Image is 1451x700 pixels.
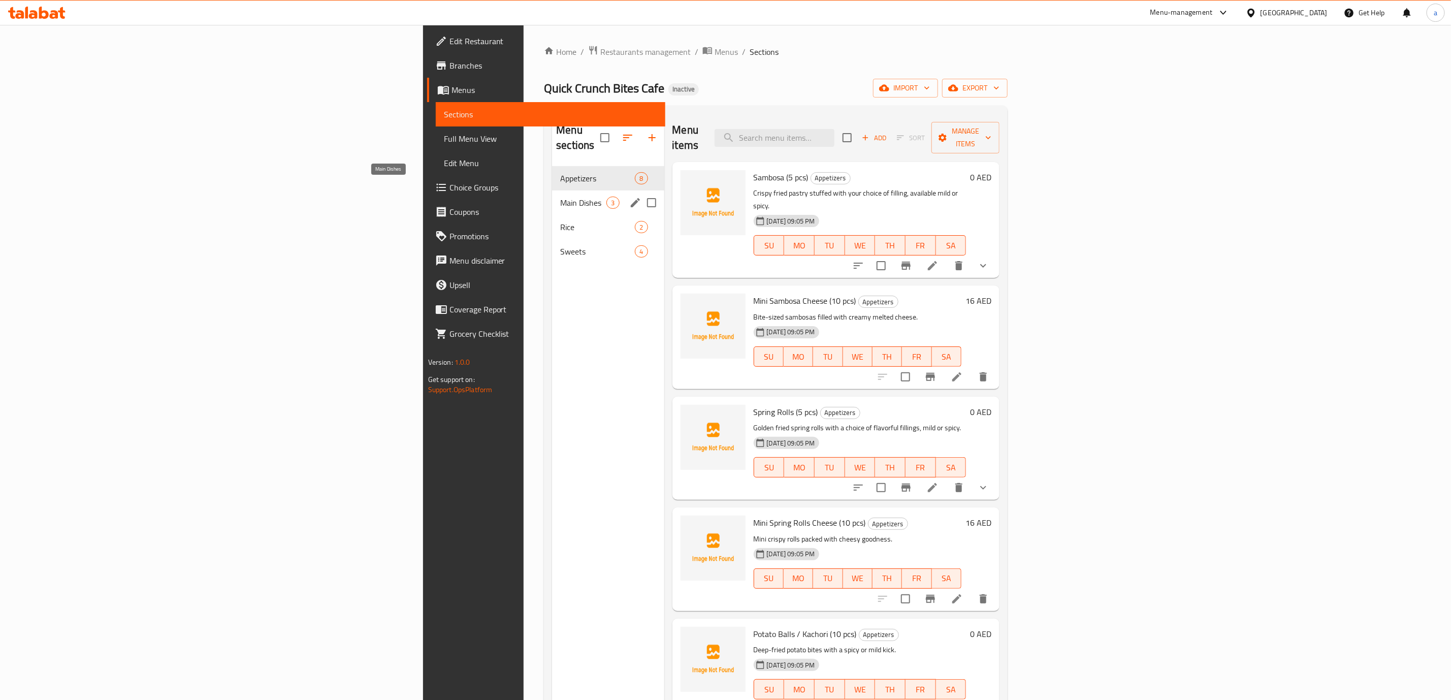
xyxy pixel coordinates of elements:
[616,125,640,150] span: Sort sections
[926,482,939,494] a: Edit menu item
[754,346,784,367] button: SU
[560,221,635,233] div: Rice
[681,405,746,470] img: Spring Rolls (5 pcs)
[971,587,995,611] button: delete
[910,682,932,697] span: FR
[758,238,781,253] span: SU
[758,571,780,586] span: SU
[436,102,665,126] a: Sections
[926,260,939,272] a: Edit menu item
[971,475,995,500] button: show more
[758,349,780,364] span: SU
[560,172,635,184] div: Appetizers
[449,230,657,242] span: Promotions
[763,549,819,559] span: [DATE] 09:05 PM
[977,260,989,272] svg: Show Choices
[895,588,916,610] span: Select to update
[845,235,876,256] button: WE
[763,216,819,226] span: [DATE] 09:05 PM
[449,206,657,218] span: Coupons
[695,46,698,58] li: /
[428,373,475,386] span: Get support on:
[906,235,936,256] button: FR
[845,457,876,478] button: WE
[449,59,657,72] span: Branches
[947,475,971,500] button: delete
[635,174,647,183] span: 8
[758,460,781,475] span: SU
[427,224,665,248] a: Promotions
[635,247,647,257] span: 4
[868,518,908,530] span: Appetizers
[784,568,813,589] button: MO
[858,130,890,146] button: Add
[449,254,657,267] span: Menu disclaimer
[940,682,962,697] span: SA
[970,405,991,419] h6: 0 AED
[1150,7,1213,19] div: Menu-management
[788,238,811,253] span: MO
[918,587,943,611] button: Branch-specific-item
[436,126,665,151] a: Full Menu View
[811,172,850,184] span: Appetizers
[847,349,868,364] span: WE
[815,457,845,478] button: TU
[754,311,962,324] p: Bite-sized sambosas filled with creamy melted cheese.
[846,253,870,278] button: sort-choices
[970,170,991,184] h6: 0 AED
[427,200,665,224] a: Coupons
[875,679,906,699] button: TH
[449,35,657,47] span: Edit Restaurant
[428,383,493,396] a: Support.OpsPlatform
[860,132,888,144] span: Add
[754,187,966,212] p: Crispy fried pastry stuffed with your choice of filling, available mild or spicy.
[754,533,962,546] p: Mini crispy rolls packed with cheesy goodness.
[763,660,819,670] span: [DATE] 09:05 PM
[858,296,898,308] div: Appetizers
[681,294,746,359] img: Mini Sambosa Cheese (10 pcs)
[965,516,991,530] h6: 16 AED
[950,82,999,94] span: export
[715,46,738,58] span: Menus
[931,122,999,153] button: Manage items
[784,457,815,478] button: MO
[936,235,966,256] button: SA
[879,238,901,253] span: TH
[640,125,664,150] button: Add section
[427,78,665,102] a: Menus
[936,457,966,478] button: SA
[427,248,665,273] a: Menu disclaimer
[444,157,657,169] span: Edit Menu
[784,235,815,256] button: MO
[873,79,938,98] button: import
[668,83,699,96] div: Inactive
[444,108,657,120] span: Sections
[635,222,647,232] span: 2
[544,45,1008,58] nav: breadcrumb
[681,516,746,581] img: Mini Spring Rolls Cheese (10 pcs)
[754,422,966,434] p: Golden fried spring rolls with a choice of flavorful fillings, mild or spicy.
[763,327,819,337] span: [DATE] 09:05 PM
[859,629,899,641] div: Appetizers
[820,407,860,419] div: Appetizers
[560,245,635,258] span: Sweets
[894,253,918,278] button: Branch-specific-item
[849,682,872,697] span: WE
[702,45,738,58] a: Menus
[836,127,858,148] span: Select section
[754,644,966,656] p: Deep-fried potato bites with a spicy or mild kick.
[859,629,898,641] span: Appetizers
[427,273,665,297] a: Upsell
[607,198,619,208] span: 3
[428,356,453,369] span: Version:
[951,371,963,383] a: Edit menu item
[788,682,811,697] span: MO
[881,82,930,94] span: import
[942,79,1008,98] button: export
[552,190,664,215] div: Main Dishes3edit
[849,238,872,253] span: WE
[819,238,841,253] span: TU
[455,356,470,369] span: 1.0.0
[890,130,931,146] span: Select section first
[452,84,657,96] span: Menus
